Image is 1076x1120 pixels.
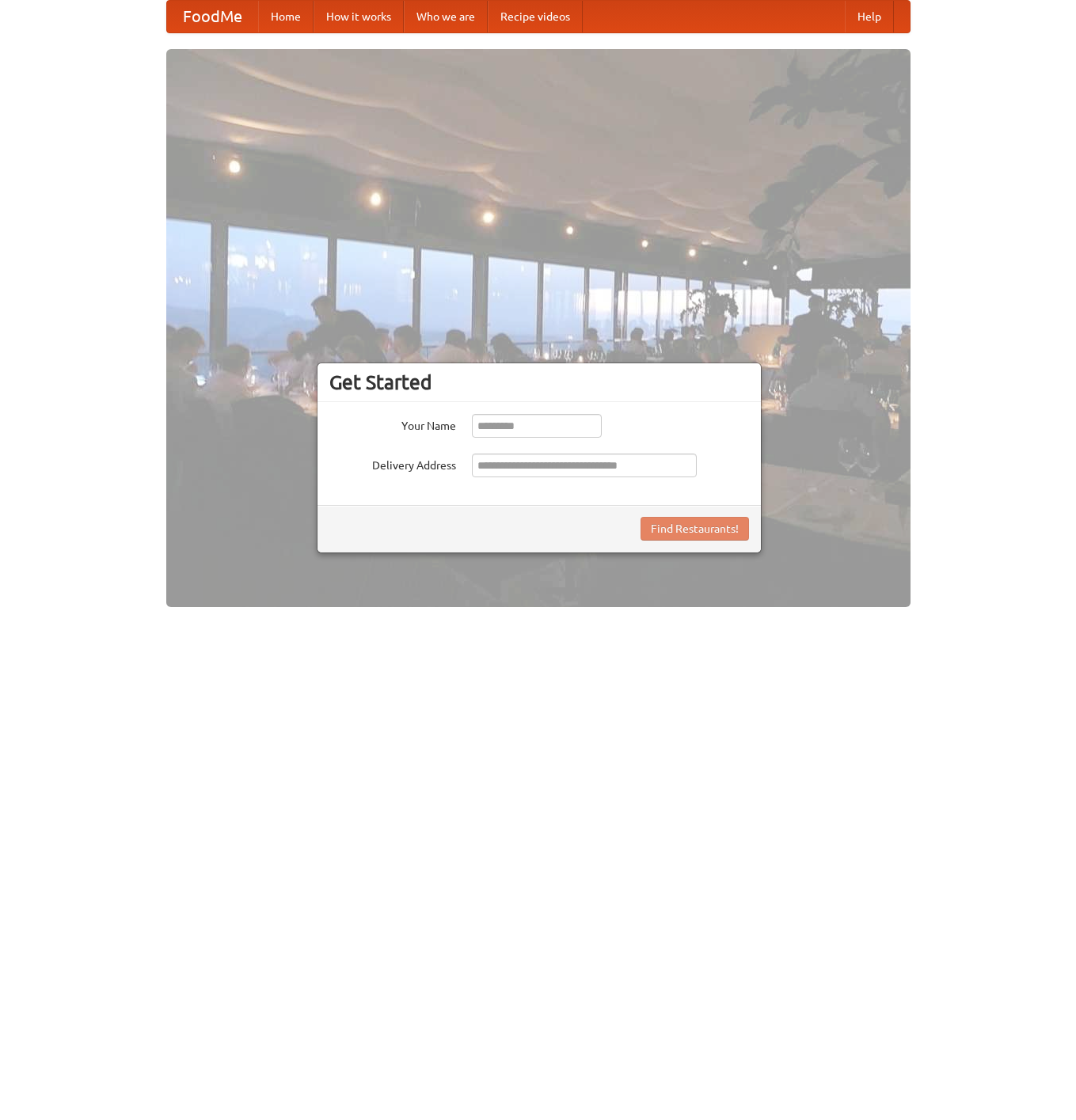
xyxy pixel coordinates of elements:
[314,1,404,32] a: How it works
[329,454,456,473] label: Delivery Address
[258,1,314,32] a: Home
[329,414,456,434] label: Your Name
[167,1,258,32] a: FoodMe
[845,1,894,32] a: Help
[404,1,488,32] a: Who we are
[641,517,749,541] button: Find Restaurants!
[488,1,583,32] a: Recipe videos
[329,370,749,394] h3: Get Started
